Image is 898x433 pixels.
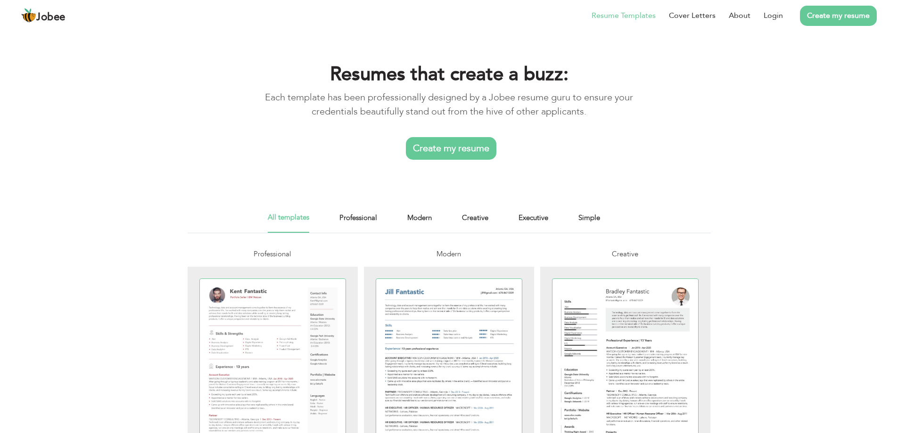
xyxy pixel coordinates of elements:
span: Creative [612,249,638,259]
a: Jobee [21,8,66,23]
a: Executive [519,212,548,233]
a: About [729,10,750,21]
a: Create my resume [800,6,877,26]
a: Creative [462,212,488,233]
a: Simple [578,212,600,233]
a: Create my resume [406,137,496,160]
p: Each template has been professionally designed by a Jobee resume guru to ensure your credentials ... [247,90,651,119]
a: Modern [407,212,432,233]
span: Professional [254,249,291,259]
img: jobee.io [21,8,36,23]
a: Professional [339,212,377,233]
a: Login [764,10,783,21]
a: Cover Letters [669,10,716,21]
a: All templates [268,212,309,233]
span: Modern [437,249,461,259]
h1: Resumes that create a buzz: [247,62,651,87]
a: Resume Templates [592,10,656,21]
span: Jobee [36,12,66,23]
